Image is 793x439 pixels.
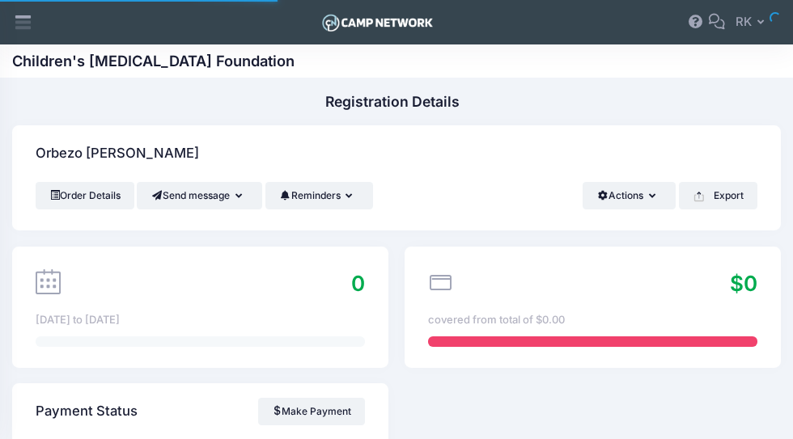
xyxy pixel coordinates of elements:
[583,182,676,209] button: Actions
[258,398,366,425] a: Make Payment
[320,11,435,35] img: Logo
[36,182,134,209] a: Order Details
[36,131,199,177] h4: Orbezo [PERSON_NAME]
[7,4,40,41] div: Show aside menu
[265,182,373,209] button: Reminders
[679,182,757,209] button: Export
[36,312,365,328] div: [DATE] to [DATE]
[736,13,752,31] span: RK
[428,312,757,328] div: covered from total of $0.00
[12,53,295,70] h1: Children's [MEDICAL_DATA] Foundation
[325,93,460,110] h1: Registration Details
[137,182,262,209] button: Send message
[36,389,138,435] h4: Payment Status
[351,271,365,296] span: 0
[730,271,757,296] span: $0
[725,4,781,41] button: RK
